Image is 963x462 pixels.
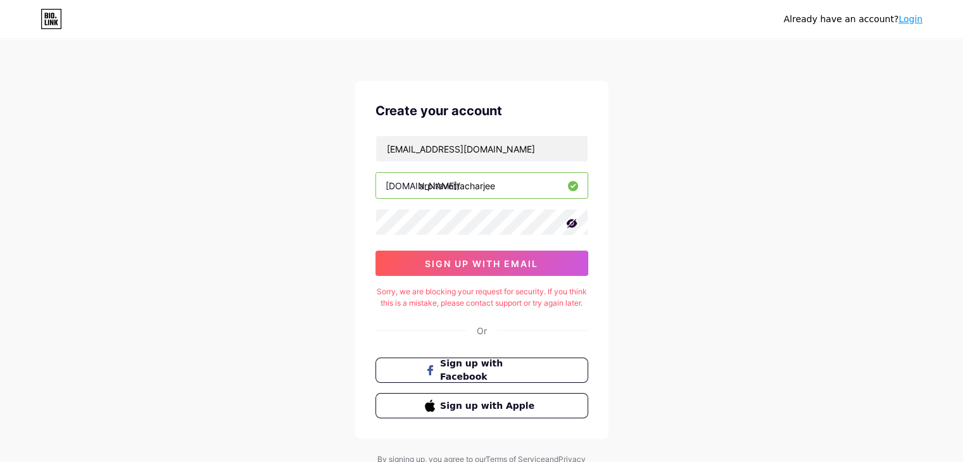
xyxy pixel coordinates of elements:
a: Login [898,14,922,24]
button: sign up with email [375,251,588,276]
input: Email [376,136,588,161]
div: Sorry, we are blocking your request for security. If you think this is a mistake, please contact ... [375,286,588,309]
span: Sign up with Apple [440,399,538,413]
div: Already have an account? [784,13,922,26]
div: Or [477,324,487,337]
span: Sign up with Facebook [440,357,538,384]
div: [DOMAIN_NAME]/ [386,179,460,192]
button: Sign up with Apple [375,393,588,418]
div: Create your account [375,101,588,120]
input: username [376,173,588,198]
button: Sign up with Facebook [375,358,588,383]
span: sign up with email [425,258,538,269]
